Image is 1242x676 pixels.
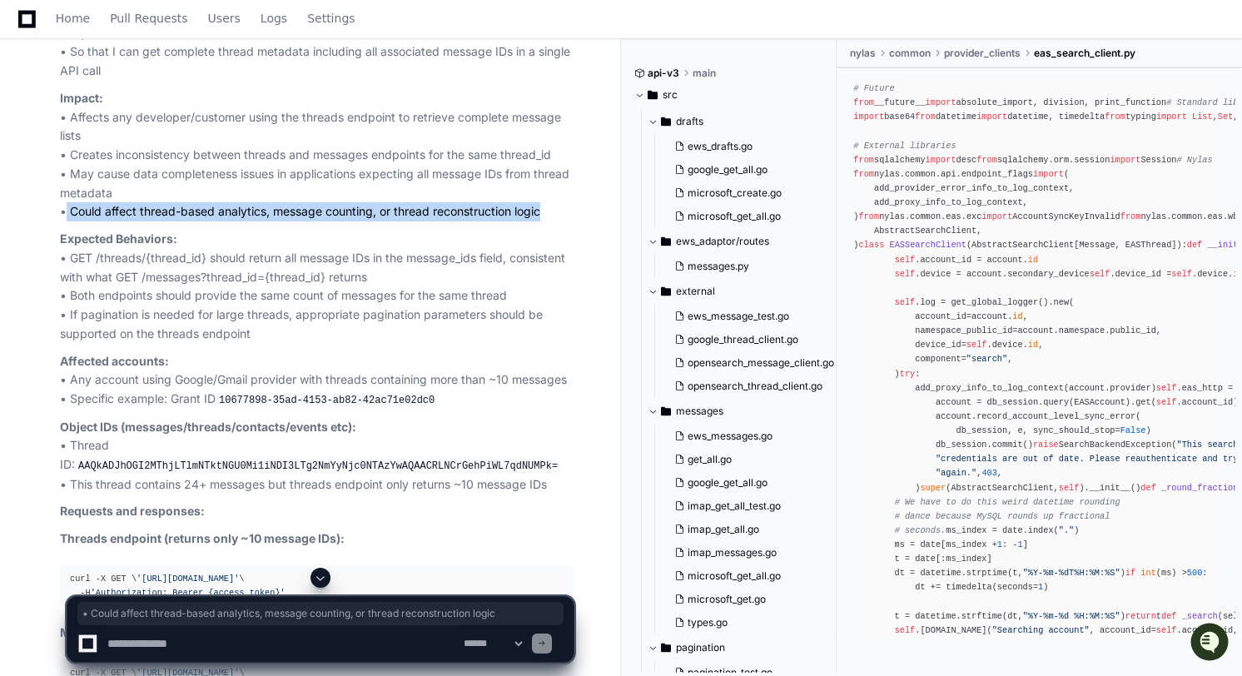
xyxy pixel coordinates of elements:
[926,155,956,165] span: import
[688,380,822,393] span: opensearch_thread_client.go
[853,141,956,151] span: # External libraries
[663,88,678,102] span: src
[1189,621,1234,666] iframe: Open customer support
[1105,112,1125,122] span: from
[688,546,777,559] span: imap_messages.go
[60,504,205,518] strong: Requests and responses:
[688,210,781,223] span: microsoft_get_all.go
[17,67,303,93] div: Welcome
[1120,425,1146,435] span: False
[668,205,827,228] button: microsoft_get_all.go
[668,448,827,471] button: get_all.go
[668,471,827,495] button: google_get_all.go
[668,375,834,398] button: opensearch_thread_client.go
[676,405,723,418] span: messages
[75,459,561,474] code: AAQkADJhOGI2MThjLTlmNTktNGU0Mi1iNDI3LTg2NmYyNjc0NTAzYwAQAACRLNCrGehPiWL7qdNUMPk=
[1028,255,1038,265] span: id
[981,468,996,478] span: 403
[853,112,884,122] span: import
[926,97,956,107] span: import
[859,211,880,221] span: from
[117,174,201,187] a: Powered byPylon
[1171,269,1192,279] span: self
[60,531,345,545] strong: Threads endpoint (returns only ~10 message IDs):
[216,393,438,408] code: 10677898-35ad-4153-ab82-42ac71e02dc0
[648,278,837,305] button: external
[661,231,671,251] svg: Directory
[676,285,715,298] span: external
[668,541,827,564] button: imap_messages.go
[57,141,211,154] div: We're available if you need us!
[688,500,781,513] span: imap_get_all_test.go
[900,369,915,379] span: try
[661,112,671,132] svg: Directory
[688,260,749,273] span: messages.py
[688,356,834,370] span: opensearch_message_client.go
[1177,155,1213,165] span: # Nylas
[208,13,241,23] span: Users
[693,67,716,80] span: main
[648,108,837,135] button: drafts
[60,231,177,246] strong: Expected Behaviors:
[688,310,789,323] span: ews_message_test.go
[166,175,201,187] span: Pylon
[1059,483,1080,493] span: self
[668,181,827,205] button: microsoft_create.go
[668,351,834,375] button: opensearch_message_client.go
[1218,112,1233,122] span: Set
[853,169,874,179] span: from
[60,91,103,105] strong: Impact:
[1090,269,1110,279] span: self
[668,495,827,518] button: imap_get_all_test.go
[661,401,671,421] svg: Directory
[668,305,834,328] button: ews_message_test.go
[1187,240,1202,250] span: def
[1140,483,1155,493] span: def
[60,420,356,434] strong: Object IDs (messages/threads/contacts/events etc):
[895,525,946,535] span: # seconds.
[668,135,827,158] button: ews_drafts.go
[895,497,1120,507] span: # We have to do this weird datetime rounding
[688,333,798,346] span: google_thread_client.go
[1033,440,1059,450] span: raise
[1034,47,1135,60] span: eas_search_client.py
[1012,311,1022,321] span: id
[283,129,303,149] button: Start new chat
[853,97,874,107] span: from
[1110,155,1140,165] span: import
[668,425,827,448] button: ews_messages.go
[668,328,834,351] button: google_thread_client.go
[1120,211,1141,221] span: from
[57,124,273,141] div: Start new chat
[648,398,837,425] button: messages
[688,186,782,200] span: microsoft_create.go
[1017,539,1022,549] span: 1
[668,255,827,278] button: messages.py
[889,240,966,250] span: EASSearchClient
[850,47,876,60] span: nylas
[307,13,355,23] span: Settings
[688,523,759,536] span: imap_get_all.go
[688,430,773,443] span: ews_messages.go
[859,240,885,250] span: class
[1059,525,1074,535] span: "."
[1156,397,1177,407] span: self
[60,354,169,368] strong: Affected accounts:
[648,85,658,105] svg: Directory
[60,89,574,221] p: • Affects any developer/customer using the threads endpoint to retrieve complete message lists • ...
[976,155,997,165] span: from
[688,163,768,176] span: google_get_all.go
[668,564,827,588] button: microsoft_get_all.go
[56,13,90,23] span: Home
[1028,340,1038,350] span: id
[261,13,287,23] span: Logs
[688,476,768,490] span: google_get_all.go
[82,607,559,620] span: • Could affect thread-based analytics, message counting, or thread reconstruction logic
[889,47,931,60] span: common
[895,255,916,265] span: self
[60,230,574,344] p: • GET /threads/{thread_id} should return all message IDs in the message_ids field, consistent wit...
[661,281,671,301] svg: Directory
[1033,169,1064,179] span: import
[648,228,837,255] button: ews_adaptor/routes
[976,112,1007,122] span: import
